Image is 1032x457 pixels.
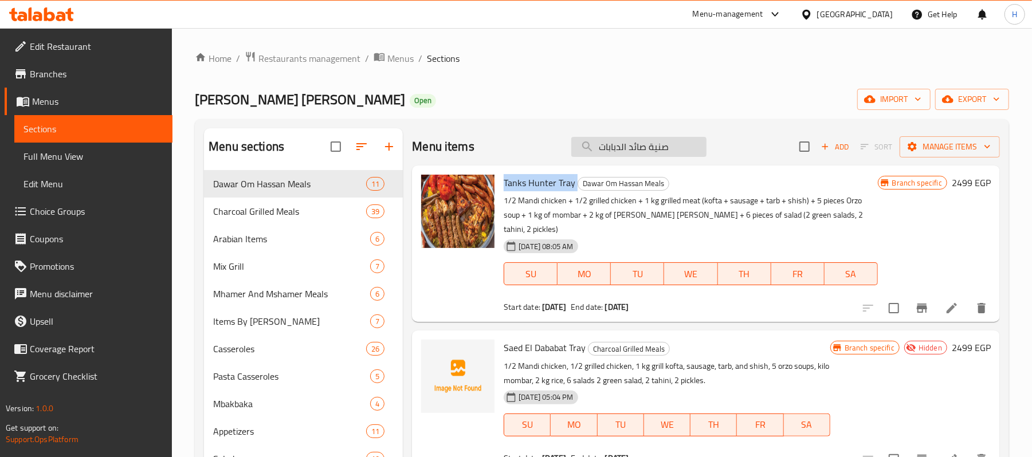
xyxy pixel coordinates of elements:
[588,342,669,356] span: Charcoal Grilled Meals
[204,253,403,280] div: Mix Grill7
[371,289,384,300] span: 6
[418,52,422,65] li: /
[213,397,370,411] span: Mbakbaka
[23,177,163,191] span: Edit Menu
[5,308,172,335] a: Upsell
[776,266,820,282] span: FR
[371,399,384,409] span: 4
[669,266,713,282] span: WE
[30,342,163,356] span: Coverage Report
[605,300,629,314] b: [DATE]
[236,52,240,65] li: /
[952,175,991,191] h6: 2499 EGP
[374,51,414,66] a: Menus
[514,392,578,403] span: [DATE] 05:04 PM
[649,416,686,433] span: WE
[204,198,403,225] div: Charcoal Grilled Meals39
[213,342,366,356] span: Casseroles
[30,314,163,328] span: Upsell
[5,88,172,115] a: Menus
[723,266,767,282] span: TH
[195,51,1009,66] nav: breadcrumb
[30,232,163,246] span: Coupons
[387,52,414,65] span: Menus
[213,177,366,191] span: Dawar Om Hassan Meals
[504,262,558,285] button: SU
[204,308,403,335] div: Items By [PERSON_NAME]7
[30,287,163,301] span: Menu disclaimer
[213,287,370,301] span: Mhamer And Mshamer Meals
[213,204,366,218] span: Charcoal Grilled Meals
[5,225,172,253] a: Coupons
[602,416,639,433] span: TU
[784,413,830,436] button: SA
[36,401,53,416] span: 1.0.0
[6,432,79,447] a: Support.OpsPlatform
[366,177,384,191] div: items
[952,340,991,356] h6: 2499 EGP
[551,413,597,436] button: MO
[213,259,370,273] span: Mix Grill
[370,397,384,411] div: items
[365,52,369,65] li: /
[204,225,403,253] div: Arabian Items6
[204,170,403,198] div: Dawar Om Hassan Meals11
[514,241,578,252] span: [DATE] 08:05 AM
[421,175,495,248] img: Tanks Hunter Tray
[817,138,853,156] button: Add
[504,300,540,314] span: Start date:
[427,52,460,65] span: Sections
[412,138,474,155] h2: Menu items
[888,178,947,188] span: Branch specific
[371,316,384,327] span: 7
[588,342,670,356] div: Charcoal Grilled Meals
[213,369,370,383] span: Pasta Casseroles
[14,143,172,170] a: Full Menu View
[195,52,231,65] a: Home
[204,363,403,390] div: Pasta Casseroles5
[504,359,830,388] p: 1/2 Mandi chicken, 1/2 grilled chicken, 1 kg grill kofta, sausage, tarb, and shish, 5 orzo soups,...
[771,262,825,285] button: FR
[900,136,1000,157] button: Manage items
[571,137,707,157] input: search
[14,170,172,198] a: Edit Menu
[737,413,783,436] button: FR
[23,122,163,136] span: Sections
[866,92,921,107] span: import
[258,52,360,65] span: Restaurants management
[542,300,566,314] b: [DATE]
[32,94,163,108] span: Menus
[6,420,58,435] span: Get support on:
[195,86,405,112] span: [PERSON_NAME] [PERSON_NAME]
[857,89,931,110] button: import
[817,8,893,21] div: [GEOGRAPHIC_DATA]
[213,424,366,438] span: Appetizers
[5,198,172,225] a: Choice Groups
[611,262,664,285] button: TU
[819,140,850,153] span: Add
[30,40,163,53] span: Edit Restaurant
[370,369,384,383] div: items
[562,266,606,282] span: MO
[504,413,551,436] button: SU
[935,89,1009,110] button: export
[366,424,384,438] div: items
[370,314,384,328] div: items
[598,413,644,436] button: TU
[840,342,899,353] span: Branch specific
[571,300,603,314] span: End date:
[367,344,384,354] span: 26
[504,174,575,191] span: Tanks Hunter Tray
[213,232,370,246] span: Arabian Items
[914,342,947,353] span: Hidden
[30,67,163,81] span: Branches
[718,262,771,285] button: TH
[213,314,370,328] span: Items By [PERSON_NAME]
[1012,8,1017,21] span: H
[578,177,669,190] span: Dawar Om Hassan Meals
[945,301,959,315] a: Edit menu item
[245,51,360,66] a: Restaurants management
[204,335,403,363] div: Casseroles26
[23,149,163,163] span: Full Menu View
[204,417,403,445] div: Appetizers11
